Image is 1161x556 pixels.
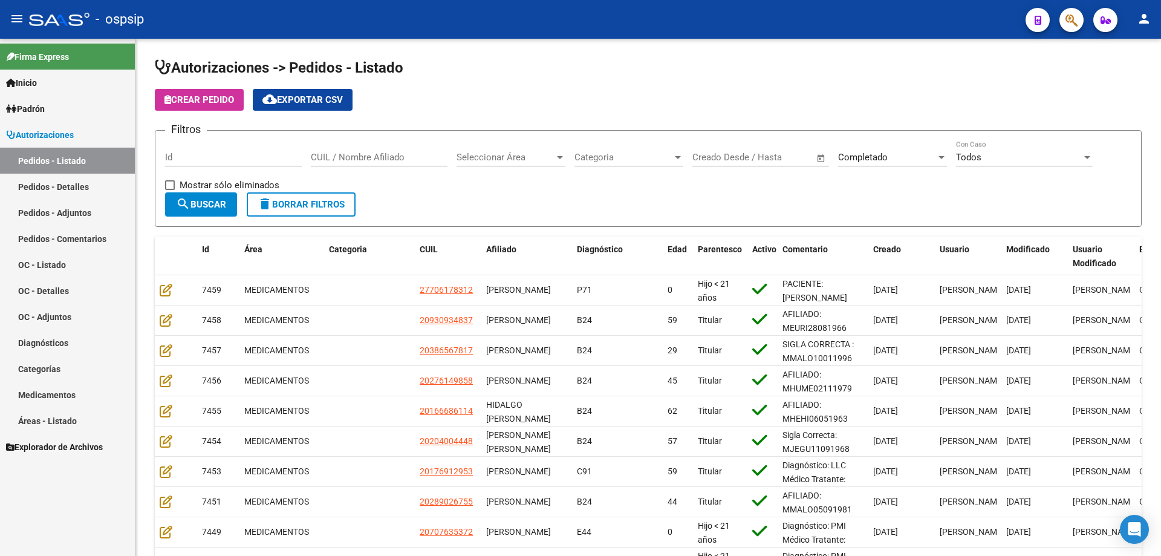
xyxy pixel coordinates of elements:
span: [PERSON_NAME] [1073,497,1137,506]
span: AFILIADO: MHUME02111979 Médico Tratante: [PERSON_NAME] TEL:[PHONE_NUMBER] Mail: [EMAIL_ADDRESS][D... [782,370,855,531]
span: 7457 [202,345,221,355]
datatable-header-cell: Modificado [1001,237,1068,276]
span: [DATE] [873,436,898,446]
span: Id [202,244,209,254]
span: [PERSON_NAME] [1073,376,1137,385]
span: CUIL [420,244,438,254]
span: Firma Express [6,50,69,64]
span: Comentario [782,244,828,254]
span: 62 [668,406,677,416]
span: [PERSON_NAME] [486,315,551,325]
span: [DATE] [873,497,898,506]
span: 0 [668,527,672,537]
span: 20176912953 [420,466,473,476]
span: 20289026755 [420,497,473,506]
span: HIDALGO [PERSON_NAME] [486,400,551,424]
span: [DATE] [873,285,898,295]
datatable-header-cell: Activo [747,237,778,276]
span: [PERSON_NAME] [PERSON_NAME] [486,430,551,454]
span: [PERSON_NAME] [940,376,1004,385]
span: [DATE] [1006,466,1031,476]
span: Titular [698,436,722,446]
span: Usuario [940,244,969,254]
datatable-header-cell: Id [197,237,239,276]
span: [PERSON_NAME] [1073,345,1137,355]
span: Mostrar sólo eliminados [180,178,279,192]
span: 27706178312 [420,285,473,295]
span: 7455 [202,406,221,416]
datatable-header-cell: Usuario [935,237,1001,276]
span: [PERSON_NAME] [486,285,551,295]
mat-icon: search [176,197,190,211]
span: [PERSON_NAME] [486,345,551,355]
input: Fecha inicio [692,152,741,163]
span: [PERSON_NAME] [486,497,551,506]
span: 45 [668,376,677,385]
span: 44 [668,497,677,506]
span: 59 [668,466,677,476]
span: B24 [577,436,592,446]
span: [DATE] [1006,497,1031,506]
button: Exportar CSV [253,89,353,111]
span: [DATE] [1006,345,1031,355]
span: Padrón [6,102,45,116]
span: Categoria [574,152,672,163]
span: [DATE] [1006,285,1031,295]
span: [PERSON_NAME] [940,406,1004,416]
button: Open calendar [815,151,828,165]
span: Creado [873,244,901,254]
span: 20204004448 [420,436,473,446]
mat-icon: cloud_download [262,92,277,106]
span: Titular [698,345,722,355]
span: 20386567817 [420,345,473,355]
span: Seleccionar Área [457,152,554,163]
span: [DATE] [873,406,898,416]
datatable-header-cell: Usuario Modificado [1068,237,1134,276]
span: Afiliado [486,244,516,254]
span: B24 [577,497,592,506]
span: Completado [838,152,888,163]
span: 59 [668,315,677,325]
span: MEDICAMENTOS [244,285,309,295]
span: Parentesco [698,244,742,254]
span: 20276149858 [420,376,473,385]
span: Titular [698,497,722,506]
span: B24 [577,406,592,416]
span: 29 [668,345,677,355]
span: 7451 [202,497,221,506]
span: [PERSON_NAME] [1073,285,1137,295]
span: Hijo < 21 años [698,279,730,303]
span: Categoria [329,244,367,254]
span: Titular [698,466,722,476]
span: Autorizaciones -> Pedidos - Listado [155,59,403,76]
span: [PERSON_NAME] [1073,406,1137,416]
span: [PERSON_NAME] [1073,527,1137,537]
span: [PERSON_NAME] [940,497,1004,506]
span: 7459 [202,285,221,295]
span: 20166686114 [420,406,473,416]
span: Explorador de Archivos [6,440,103,454]
span: MEDICAMENTOS [244,376,309,385]
datatable-header-cell: Comentario [778,237,868,276]
span: [DATE] [1006,315,1031,325]
span: [DATE] [873,527,898,537]
span: MEDICAMENTOS [244,315,309,325]
button: Crear Pedido [155,89,244,111]
span: MEDICAMENTOS [244,436,309,446]
span: [DATE] [873,315,898,325]
span: Borrar Filtros [258,199,345,210]
span: MEDICAMENTOS [244,345,309,355]
span: 0 [668,285,672,295]
span: Inicio [6,76,37,90]
span: E44 [577,527,591,537]
span: Área [244,244,262,254]
span: Titular [698,406,722,416]
span: [PERSON_NAME] [486,466,551,476]
span: Todos [956,152,981,163]
datatable-header-cell: Parentesco [693,237,747,276]
span: [DATE] [1006,376,1031,385]
datatable-header-cell: Área [239,237,324,276]
datatable-header-cell: CUIL [415,237,481,276]
span: [DATE] [1006,527,1031,537]
span: [PERSON_NAME] [1073,466,1137,476]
